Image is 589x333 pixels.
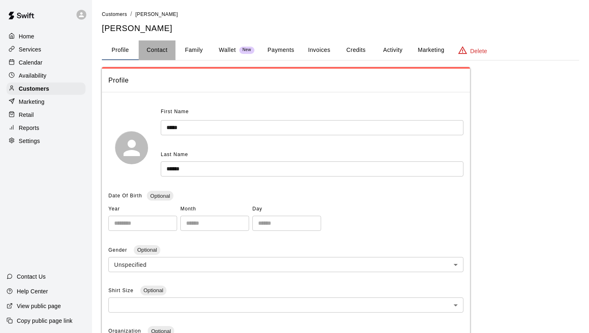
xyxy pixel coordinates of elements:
[135,11,178,17] span: [PERSON_NAME]
[108,257,463,272] div: Unspecified
[102,23,579,34] h5: [PERSON_NAME]
[17,302,61,310] p: View public page
[108,247,129,253] span: Gender
[7,83,85,95] a: Customers
[19,98,45,106] p: Marketing
[130,10,132,18] li: /
[19,72,47,80] p: Availability
[7,122,85,134] a: Reports
[301,40,337,60] button: Invoices
[108,75,463,86] span: Profile
[102,10,579,19] nav: breadcrumb
[261,40,301,60] button: Payments
[108,203,177,216] span: Year
[134,247,160,253] span: Optional
[252,203,321,216] span: Day
[19,58,43,67] p: Calendar
[147,193,173,199] span: Optional
[470,47,487,55] p: Delete
[7,30,85,42] a: Home
[19,85,49,93] p: Customers
[139,40,175,60] button: Contact
[17,317,72,325] p: Copy public page link
[19,124,39,132] p: Reports
[7,56,85,69] a: Calendar
[219,46,236,54] p: Wallet
[102,40,139,60] button: Profile
[140,287,166,293] span: Optional
[7,69,85,82] a: Availability
[108,193,142,199] span: Date Of Birth
[102,40,579,60] div: basic tabs example
[19,111,34,119] p: Retail
[19,45,41,54] p: Services
[161,105,189,118] span: First Name
[374,40,411,60] button: Activity
[7,43,85,56] a: Services
[7,135,85,147] a: Settings
[411,40,451,60] button: Marketing
[161,152,188,157] span: Last Name
[337,40,374,60] button: Credits
[108,288,135,293] span: Shirt Size
[19,137,40,145] p: Settings
[239,47,254,53] span: New
[17,287,48,295] p: Help Center
[180,203,249,216] span: Month
[175,40,212,60] button: Family
[17,273,46,281] p: Contact Us
[102,11,127,17] a: Customers
[7,109,85,121] a: Retail
[7,96,85,108] a: Marketing
[19,32,34,40] p: Home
